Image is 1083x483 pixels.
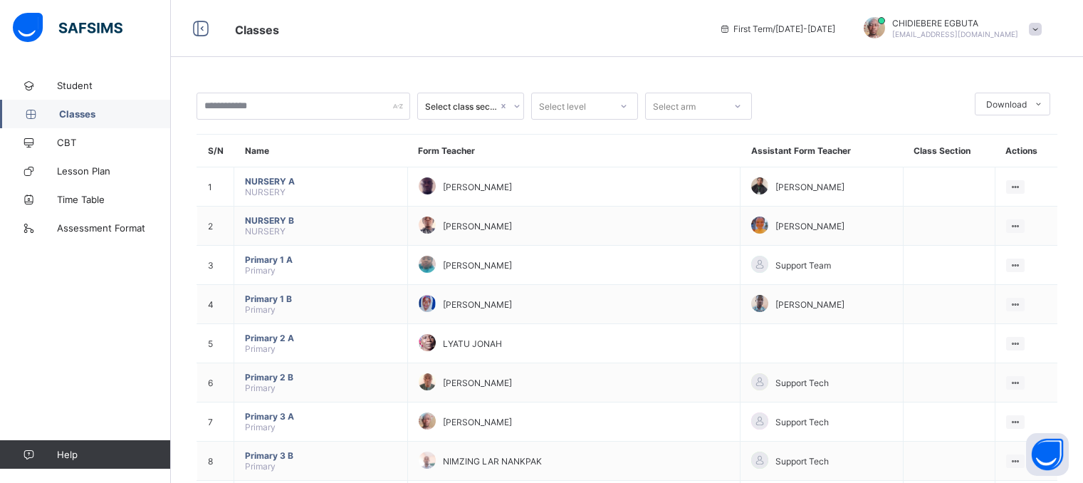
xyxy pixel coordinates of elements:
[245,265,276,276] span: Primary
[245,372,397,383] span: Primary 2 B
[741,135,903,167] th: Assistant Form Teacher
[245,187,286,197] span: NURSERY
[57,137,171,148] span: CBT
[653,93,696,120] div: Select arm
[57,449,170,460] span: Help
[775,260,831,271] span: Support Team
[903,135,995,167] th: Class Section
[245,226,286,237] span: NURSERY
[59,108,171,120] span: Classes
[197,402,234,442] td: 7
[245,176,397,187] span: NURSERY A
[425,101,498,112] div: Select class section
[245,422,276,432] span: Primary
[245,461,276,472] span: Primary
[245,450,397,461] span: Primary 3 B
[245,294,397,304] span: Primary 1 B
[245,254,397,265] span: Primary 1 A
[775,456,829,467] span: Support Tech
[245,304,276,315] span: Primary
[892,30,1018,38] span: [EMAIL_ADDRESS][DOMAIN_NAME]
[245,411,397,422] span: Primary 3 A
[443,417,512,427] span: [PERSON_NAME]
[57,194,171,205] span: Time Table
[775,182,844,192] span: [PERSON_NAME]
[986,99,1027,110] span: Download
[197,324,234,363] td: 5
[443,299,512,310] span: [PERSON_NAME]
[849,17,1049,41] div: CHIDIEBEREEGBUTA
[197,207,234,246] td: 2
[775,417,829,427] span: Support Tech
[235,23,279,37] span: Classes
[775,378,829,388] span: Support Tech
[57,165,171,177] span: Lesson Plan
[197,167,234,207] td: 1
[539,93,586,120] div: Select level
[1026,433,1069,476] button: Open asap
[197,442,234,481] td: 8
[197,363,234,402] td: 6
[245,343,276,354] span: Primary
[443,221,512,232] span: [PERSON_NAME]
[245,333,397,343] span: Primary 2 A
[443,456,542,467] span: NIMZING LAR NANKPAK
[892,18,1018,28] span: CHIDIEBERE EGBUTA
[443,260,512,271] span: [PERSON_NAME]
[995,135,1057,167] th: Actions
[443,338,502,349] span: LYATU JONAH
[197,135,234,167] th: S/N
[234,135,408,167] th: Name
[719,24,835,34] span: session/term information
[13,13,122,43] img: safsims
[407,135,741,167] th: Form Teacher
[245,383,276,393] span: Primary
[197,246,234,285] td: 3
[245,215,397,226] span: NURSERY B
[57,80,171,91] span: Student
[443,182,512,192] span: [PERSON_NAME]
[775,221,844,232] span: [PERSON_NAME]
[57,222,171,234] span: Assessment Format
[775,299,844,310] span: [PERSON_NAME]
[197,285,234,324] td: 4
[443,378,512,388] span: [PERSON_NAME]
